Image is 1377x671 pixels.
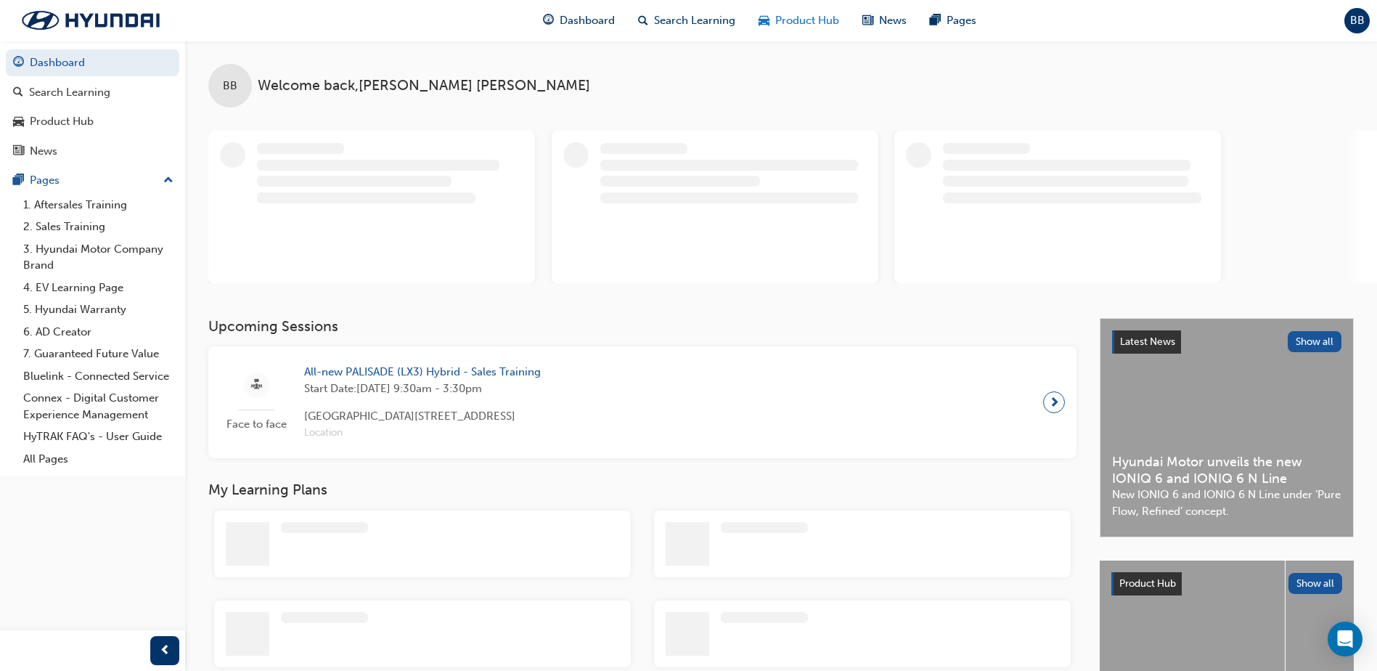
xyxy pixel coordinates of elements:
span: Product Hub [1119,577,1176,590]
span: All-new PALISADE (LX3) Hybrid - Sales Training [304,364,541,381]
a: News [6,138,179,165]
a: Latest NewsShow all [1112,330,1341,354]
a: Connex - Digital Customer Experience Management [17,387,179,426]
button: Pages [6,167,179,194]
span: search-icon [13,86,23,99]
a: Bluelink - Connected Service [17,365,179,388]
h3: My Learning Plans [208,481,1076,498]
button: BB [1344,8,1370,33]
a: Product Hub [6,108,179,135]
span: search-icon [638,12,648,30]
span: BB [1350,12,1365,29]
span: car-icon [759,12,769,30]
span: News [879,12,907,29]
a: All Pages [17,448,179,471]
a: Face to faceAll-new PALISADE (LX3) Hybrid - Sales TrainingStart Date:[DATE] 9:30am - 3:30pm[GEOGR... [220,358,1065,447]
span: up-icon [163,171,173,190]
a: news-iconNews [851,6,918,36]
span: BB [223,78,237,94]
img: Trak [7,5,174,36]
a: car-iconProduct Hub [747,6,851,36]
div: Pages [30,172,60,189]
a: 1. Aftersales Training [17,194,179,216]
a: guage-iconDashboard [531,6,626,36]
span: guage-icon [543,12,554,30]
span: Welcome back , [PERSON_NAME] [PERSON_NAME] [258,78,590,94]
div: Product Hub [30,113,94,130]
span: Face to face [220,416,293,433]
a: Latest NewsShow allHyundai Motor unveils the new IONIQ 6 and IONIQ 6 N LineNew IONIQ 6 and IONIQ ... [1100,318,1354,537]
span: guage-icon [13,57,24,70]
a: 7. Guaranteed Future Value [17,343,179,365]
span: Search Learning [654,12,735,29]
a: 5. Hyundai Warranty [17,298,179,321]
span: car-icon [13,115,24,129]
div: Open Intercom Messenger [1328,622,1362,656]
span: next-icon [1049,392,1060,412]
a: Dashboard [6,49,179,76]
span: pages-icon [930,12,941,30]
button: Show all [1288,331,1342,352]
span: Product Hub [775,12,839,29]
button: DashboardSearch LearningProduct HubNews [6,46,179,167]
span: Pages [947,12,976,29]
div: News [30,143,57,160]
h3: Upcoming Sessions [208,318,1076,335]
a: Product HubShow all [1111,572,1342,595]
span: [GEOGRAPHIC_DATA][STREET_ADDRESS] [304,408,541,425]
a: 6. AD Creator [17,321,179,343]
a: Search Learning [6,79,179,106]
span: Latest News [1120,335,1175,348]
span: prev-icon [160,642,171,660]
span: Dashboard [560,12,615,29]
a: HyTRAK FAQ's - User Guide [17,426,179,448]
span: Start Date: [DATE] 9:30am - 3:30pm [304,381,541,397]
a: 4. EV Learning Page [17,277,179,299]
a: 2. Sales Training [17,216,179,238]
span: New IONIQ 6 and IONIQ 6 N Line under ‘Pure Flow, Refined’ concept. [1112,487,1341,519]
a: pages-iconPages [918,6,988,36]
a: search-iconSearch Learning [626,6,747,36]
span: sessionType_FACE_TO_FACE-icon [251,376,262,394]
span: Hyundai Motor unveils the new IONIQ 6 and IONIQ 6 N Line [1112,454,1341,487]
a: 3. Hyundai Motor Company Brand [17,238,179,277]
span: news-icon [13,145,24,158]
span: pages-icon [13,174,24,187]
button: Show all [1288,573,1343,594]
span: news-icon [862,12,873,30]
span: Location [304,425,541,442]
div: Search Learning [29,84,110,101]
